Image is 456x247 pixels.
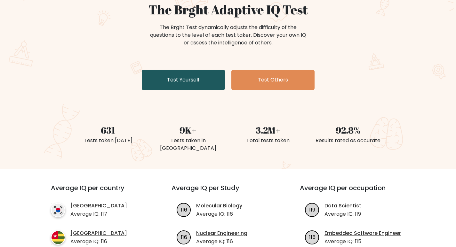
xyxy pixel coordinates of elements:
a: [GEOGRAPHIC_DATA] [70,202,127,210]
h3: Average IQ per occupation [300,184,413,199]
p: Average IQ: 119 [324,210,361,218]
div: The Brght Test dynamically adjusts the difficulty of the questions to the level of each test take... [148,24,308,47]
img: country [51,203,65,217]
p: Average IQ: 117 [70,210,127,218]
p: Average IQ: 116 [70,238,127,245]
h3: Average IQ per country [51,184,148,199]
text: 119 [309,206,315,213]
text: 116 [181,206,187,213]
p: Average IQ: 115 [324,238,401,245]
text: 116 [181,233,187,241]
p: Average IQ: 116 [196,210,242,218]
a: [GEOGRAPHIC_DATA] [70,229,127,237]
text: 115 [309,233,316,241]
a: Molecular Biology [196,202,242,210]
p: Average IQ: 116 [196,238,247,245]
div: Tests taken in [GEOGRAPHIC_DATA] [152,137,224,152]
div: 92.8% [312,123,384,137]
a: Test Yourself [142,70,225,90]
div: 3.2M+ [232,123,304,137]
div: Results rated as accurate [312,137,384,144]
h1: The Brght Adaptive IQ Test [72,2,384,17]
div: Total tests taken [232,137,304,144]
img: country [51,230,65,245]
a: Data Scientist [324,202,361,210]
h3: Average IQ per Study [172,184,284,199]
a: Nuclear Engineering [196,229,247,237]
div: 631 [72,123,144,137]
div: 9K+ [152,123,224,137]
a: Test Others [231,70,315,90]
a: Embedded Software Engineer [324,229,401,237]
div: Tests taken [DATE] [72,137,144,144]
